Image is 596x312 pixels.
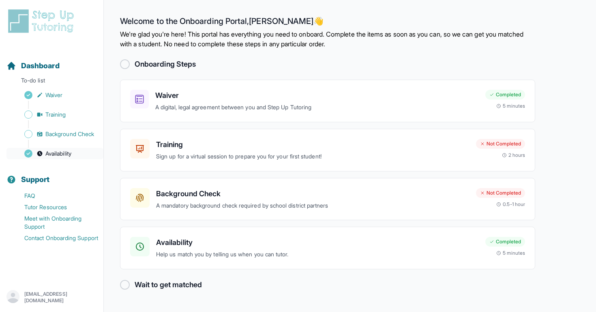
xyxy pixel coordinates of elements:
[45,130,94,138] span: Background Check
[485,90,525,100] div: Completed
[45,91,62,99] span: Waiver
[476,139,525,149] div: Not Completed
[496,201,525,208] div: 0.5-1 hour
[45,149,71,158] span: Availability
[135,279,202,290] h2: Wait to get matched
[3,47,100,75] button: Dashboard
[496,250,525,256] div: 5 minutes
[6,128,103,140] a: Background Check
[120,227,535,269] a: AvailabilityHelp us match you by telling us when you can tutor.Completed5 minutes
[502,152,525,158] div: 2 hours
[476,188,525,198] div: Not Completed
[6,148,103,159] a: Availability
[6,109,103,120] a: Training
[6,232,103,244] a: Contact Onboarding Support
[135,58,196,70] h2: Onboarding Steps
[6,290,97,305] button: [EMAIL_ADDRESS][DOMAIN_NAME]
[6,60,60,71] a: Dashboard
[156,152,470,161] p: Sign up for a virtual session to prepare you for your first student!
[120,178,535,221] a: Background CheckA mandatory background check required by school district partnersNot Completed0.5...
[156,188,470,199] h3: Background Check
[6,89,103,101] a: Waiver
[120,29,535,49] p: We're glad you're here! This portal has everything you need to onboard. Complete the items as soo...
[156,139,470,150] h3: Training
[6,8,79,34] img: logo
[45,110,66,119] span: Training
[6,190,103,201] a: FAQ
[156,237,479,248] h3: Availability
[120,80,535,122] a: WaiverA digital, legal agreement between you and Step Up TutoringCompleted5 minutes
[496,103,525,109] div: 5 minutes
[24,291,97,304] p: [EMAIL_ADDRESS][DOMAIN_NAME]
[21,174,50,185] span: Support
[120,16,535,29] h2: Welcome to the Onboarding Portal, [PERSON_NAME] 👋
[485,237,525,247] div: Completed
[6,201,103,213] a: Tutor Resources
[156,250,479,259] p: Help us match you by telling us when you can tutor.
[3,161,100,188] button: Support
[155,103,479,112] p: A digital, legal agreement between you and Step Up Tutoring
[156,201,470,210] p: A mandatory background check required by school district partners
[155,90,479,101] h3: Waiver
[21,60,60,71] span: Dashboard
[3,76,100,88] p: To-do list
[6,213,103,232] a: Meet with Onboarding Support
[120,129,535,171] a: TrainingSign up for a virtual session to prepare you for your first student!Not Completed2 hours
